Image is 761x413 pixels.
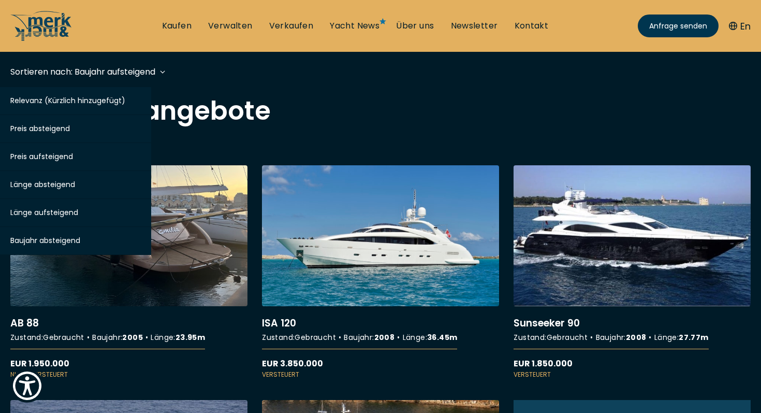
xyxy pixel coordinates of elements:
[269,20,314,32] a: Verkaufen
[10,151,73,162] span: Preis aufsteigend
[162,20,192,32] a: Kaufen
[514,165,751,379] a: More details aboutSunseeker 90
[396,20,434,32] a: Über uns
[451,20,498,32] a: Newsletter
[330,20,379,32] a: Yacht News
[729,19,751,33] button: En
[10,98,751,124] h2: Alle Yachtangebote
[10,369,44,403] button: Show Accessibility Preferences
[208,20,253,32] a: Verwalten
[10,165,247,379] a: More details aboutAB 88
[10,123,70,134] span: Preis absteigend
[10,95,125,106] span: Relevanz (Kürzlich hinzugefügt)
[10,179,75,190] span: Länge absteigend
[638,15,719,37] a: Anfrage senden
[10,65,155,78] div: Sortieren nach: Baujahr aufsteigend
[262,165,499,379] a: More details aboutISA 120
[515,20,549,32] a: Kontakt
[649,21,707,32] span: Anfrage senden
[10,235,80,246] span: Baujahr absteigend
[10,207,78,218] span: Länge aufsteigend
